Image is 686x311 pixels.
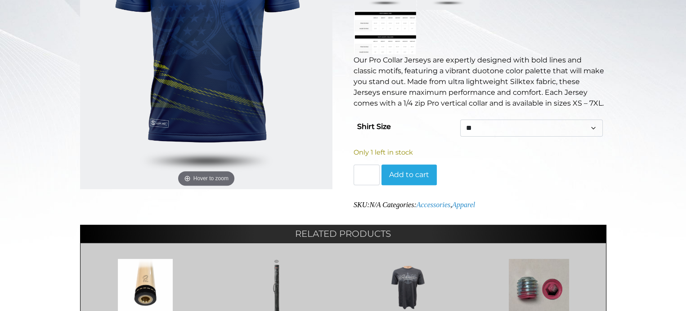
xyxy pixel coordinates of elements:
[382,201,475,209] span: Categories: ,
[381,164,437,185] button: Add to cart
[354,164,380,185] input: Product quantity
[357,120,391,134] label: Shirt Size
[354,55,606,109] p: Our Pro Collar Jerseys are expertly designed with bold lines and classic motifs, featuring a vibr...
[452,201,475,209] a: Apparel
[354,201,381,209] span: SKU:
[369,201,381,209] span: N/A
[417,201,451,209] a: Accessories
[354,147,606,157] p: Only 1 left in stock
[80,225,606,243] h2: Related products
